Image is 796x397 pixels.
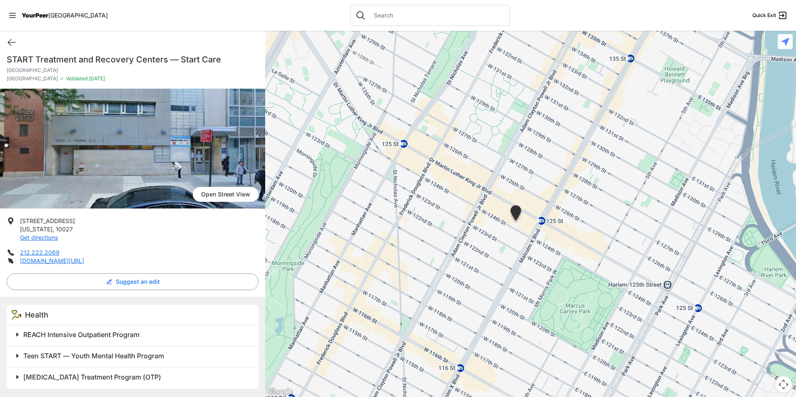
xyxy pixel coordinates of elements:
a: Open this area in Google Maps (opens a new window) [267,386,295,397]
p: [GEOGRAPHIC_DATA] [7,67,259,74]
a: Get directions [20,234,58,241]
a: [DOMAIN_NAME][URL] [20,257,84,264]
input: Search [369,11,505,20]
span: [MEDICAL_DATA] Treatment Program (OTP) [23,373,161,381]
span: [GEOGRAPHIC_DATA] [7,75,58,82]
a: 212.222.2069 [20,249,60,256]
div: Central Harlem [509,205,523,224]
span: REACH Intensive Outpatient Program [23,330,139,339]
img: Google [267,386,295,397]
span: 10027 [56,226,73,233]
a: YourPeer[GEOGRAPHIC_DATA] [22,13,108,18]
span: ✓ [60,75,64,82]
span: [DATE] [87,75,105,82]
button: Map camera controls [775,376,792,393]
span: , [52,226,54,233]
a: Quick Exit [752,10,788,20]
span: YourPeer [22,12,48,19]
span: Quick Exit [752,12,776,19]
span: Validated [66,75,87,82]
span: Suggest an edit [116,278,160,286]
span: [STREET_ADDRESS] [20,217,75,224]
button: Suggest an edit [7,273,259,290]
span: Open Street View [193,187,259,202]
h1: START Treatment and Recovery Centers — Start Care [7,54,259,65]
span: [GEOGRAPHIC_DATA] [48,12,108,19]
span: Health [25,310,48,319]
span: Teen START — Youth Mental Health Program [23,352,164,360]
span: [US_STATE] [20,226,52,233]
